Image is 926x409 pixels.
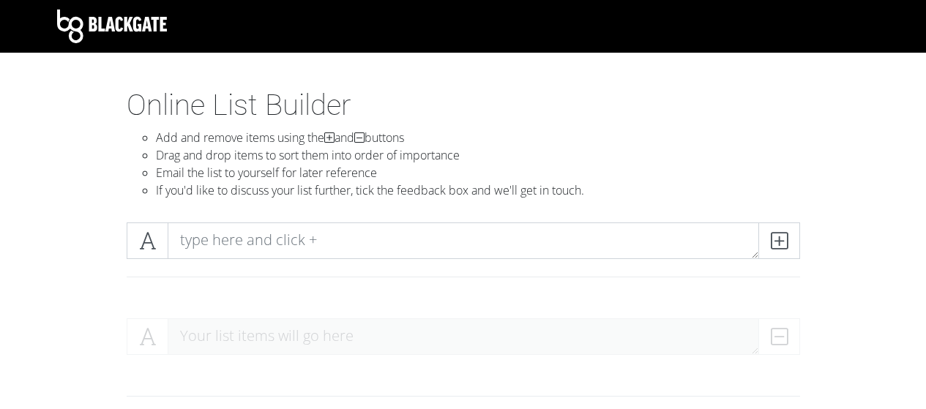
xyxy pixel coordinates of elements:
li: Drag and drop items to sort them into order of importance [156,146,800,164]
li: If you'd like to discuss your list further, tick the feedback box and we'll get in touch. [156,181,800,199]
h1: Online List Builder [127,88,800,123]
li: Add and remove items using the and buttons [156,129,800,146]
li: Email the list to yourself for later reference [156,164,800,181]
img: Blackgate [57,10,167,43]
